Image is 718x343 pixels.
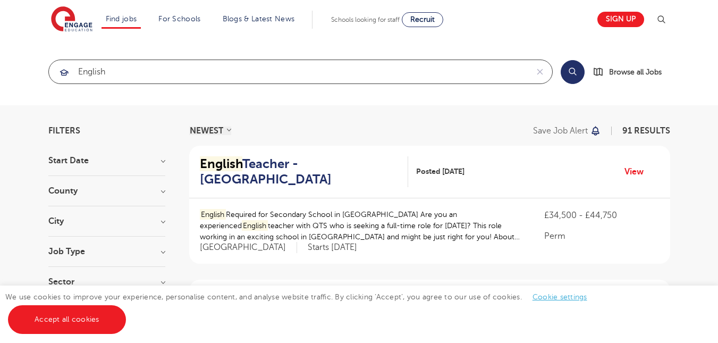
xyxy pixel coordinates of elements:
[158,15,200,23] a: For Schools
[48,247,165,256] h3: Job Type
[609,66,662,78] span: Browse all Jobs
[200,209,226,220] mark: English
[106,15,137,23] a: Find jobs
[51,6,92,33] img: Engage Education
[48,156,165,165] h3: Start Date
[402,12,443,27] a: Recruit
[49,60,528,83] input: Submit
[200,156,242,171] mark: English
[200,156,409,187] a: EnglishTeacher - [GEOGRAPHIC_DATA]
[200,242,297,253] span: [GEOGRAPHIC_DATA]
[308,242,357,253] p: Starts [DATE]
[416,166,464,177] span: Posted [DATE]
[48,127,80,135] span: Filters
[622,126,670,136] span: 91 RESULTS
[48,60,553,84] div: Submit
[48,278,165,286] h3: Sector
[410,15,435,23] span: Recruit
[544,230,659,242] p: Perm
[223,15,295,23] a: Blogs & Latest News
[242,220,268,231] mark: English
[5,293,598,323] span: We use cookies to improve your experience, personalise content, and analyse website traffic. By c...
[331,16,400,23] span: Schools looking for staff
[544,209,659,222] p: £34,500 - £44,750
[624,165,652,179] a: View
[533,127,602,135] button: Save job alert
[533,127,588,135] p: Save job alert
[8,305,126,334] a: Accept all cookies
[561,60,585,84] button: Search
[200,156,400,187] h2: Teacher - [GEOGRAPHIC_DATA]
[597,12,644,27] a: Sign up
[593,66,670,78] a: Browse all Jobs
[48,187,165,195] h3: County
[533,293,587,301] a: Cookie settings
[48,217,165,225] h3: City
[528,60,552,83] button: Clear
[200,209,523,242] p: Required for Secondary School in [GEOGRAPHIC_DATA] Are you an experienced teacher with QTS who is...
